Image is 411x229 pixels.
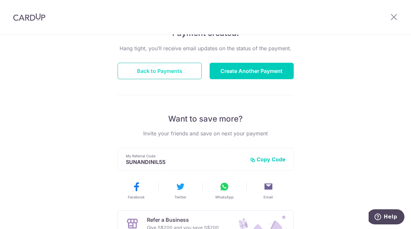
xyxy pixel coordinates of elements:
span: Facebook [128,195,145,200]
p: Invite your friends and save on next your payment [118,129,294,137]
button: Copy Code [250,156,285,163]
button: Twitter [161,181,200,200]
button: Back to Payments [118,63,202,79]
p: My Referral Code [126,153,245,159]
p: Refer a Business [147,216,219,224]
p: Want to save more? [118,114,294,124]
p: Hang tight, you’ll receive email updates on the status of the payment. [118,44,294,52]
button: Email [249,181,288,200]
span: WhatsApp [215,195,234,200]
button: WhatsApp [205,181,244,200]
img: CardUp [13,13,45,21]
button: Facebook [117,181,156,200]
button: Create Another Payment [210,63,294,79]
span: Email [263,195,273,200]
span: Twitter [174,195,186,200]
iframe: Opens a widget where you can find more information [369,209,404,226]
p: SUNANDINIL55 [126,159,245,165]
